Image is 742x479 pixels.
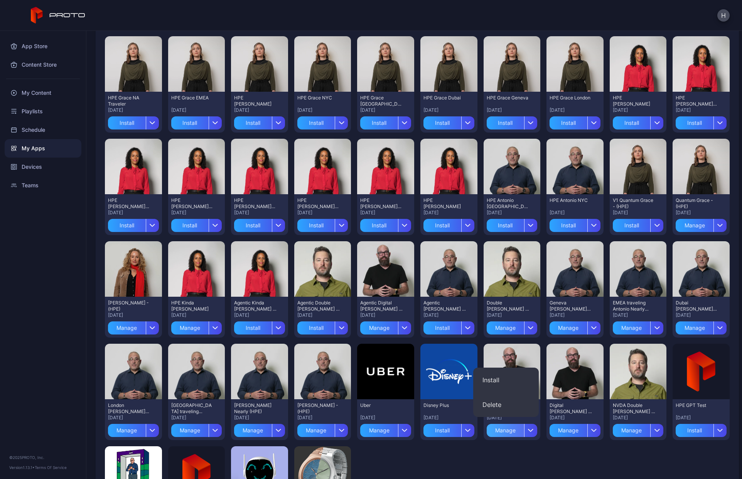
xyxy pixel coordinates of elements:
[234,300,277,312] div: Agentic Kinda Krista - (HPE)
[171,300,214,312] div: HPE Kinda Krista
[171,421,222,437] button: Manage
[613,421,664,437] button: Manage
[487,424,524,437] div: Manage
[297,210,348,216] div: [DATE]
[550,107,600,113] div: [DATE]
[297,312,348,318] div: [DATE]
[423,219,461,232] div: Install
[550,300,592,312] div: Geneva Antonio Nearly (HPE)
[613,318,664,334] button: Manage
[487,216,538,232] button: Install
[108,197,150,210] div: HPE Krista EMEA
[550,197,592,203] div: HPE Antonio NYC
[550,116,587,129] div: Install
[297,113,348,129] button: Install
[171,424,209,437] div: Manage
[487,421,538,437] button: Manage
[297,116,335,129] div: Install
[473,392,539,417] button: Delete
[234,424,272,437] div: Manage
[171,318,222,334] button: Manage
[613,321,651,334] div: Manage
[5,37,81,55] a: App Store
[108,415,159,421] div: [DATE]
[108,216,159,232] button: Install
[613,210,664,216] div: [DATE]
[550,424,587,437] div: Manage
[108,116,146,129] div: Install
[423,210,474,216] div: [DATE]
[423,312,474,318] div: [DATE]
[297,107,348,113] div: [DATE]
[360,116,398,129] div: Install
[297,219,335,232] div: Install
[613,116,651,129] div: Install
[717,9,730,22] button: H
[171,219,209,232] div: Install
[171,197,214,210] div: HPE Krista NYC
[108,300,150,312] div: Lisa Kristine - (HPE)
[360,424,398,437] div: Manage
[360,318,411,334] button: Manage
[423,216,474,232] button: Install
[234,402,277,415] div: Houston Antonio Nearly (HPE)
[550,421,600,437] button: Manage
[487,415,538,421] div: [DATE]
[613,95,655,107] div: HPE Krista SanJose
[297,216,348,232] button: Install
[297,321,335,334] div: Install
[171,415,222,421] div: [DATE]
[423,321,461,334] div: Install
[487,321,524,334] div: Manage
[234,113,285,129] button: Install
[613,197,655,210] div: V1 Quantum Grace - (HPE)
[487,210,538,216] div: [DATE]
[487,312,538,318] div: [DATE]
[360,210,411,216] div: [DATE]
[5,102,81,121] div: Playlists
[5,139,81,158] a: My Apps
[550,113,600,129] button: Install
[108,210,159,216] div: [DATE]
[550,415,600,421] div: [DATE]
[171,116,209,129] div: Install
[423,415,474,421] div: [DATE]
[297,318,348,334] button: Install
[297,300,340,312] div: Agentic Double Dan - (HPE)
[550,321,587,334] div: Manage
[234,197,277,210] div: HPE Krista Singapore
[234,421,285,437] button: Manage
[297,402,340,415] div: Antonio Neri - (HPE)
[613,415,664,421] div: [DATE]
[676,219,713,232] div: Manage
[487,107,538,113] div: [DATE]
[473,368,539,392] button: Install
[35,465,67,470] a: Terms Of Service
[171,312,222,318] div: [DATE]
[550,318,600,334] button: Manage
[108,421,159,437] button: Manage
[676,116,713,129] div: Install
[613,402,655,415] div: NVDA Double Dan - (HPE)
[234,321,272,334] div: Install
[5,84,81,102] a: My Content
[297,421,348,437] button: Manage
[360,107,411,113] div: [DATE]
[676,312,727,318] div: [DATE]
[676,197,718,210] div: Quantum Grace - (HPE)
[108,219,146,232] div: Install
[360,197,403,210] div: HPE Krista Geneva
[297,95,340,101] div: HPE Grace NYC
[676,113,727,129] button: Install
[234,210,285,216] div: [DATE]
[676,107,727,113] div: [DATE]
[676,216,727,232] button: Manage
[676,415,727,421] div: [DATE]
[5,121,81,139] a: Schedule
[108,107,159,113] div: [DATE]
[423,318,474,334] button: Install
[108,95,150,107] div: HPE Grace NA Traveler
[9,454,77,461] div: © 2025 PROTO, Inc.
